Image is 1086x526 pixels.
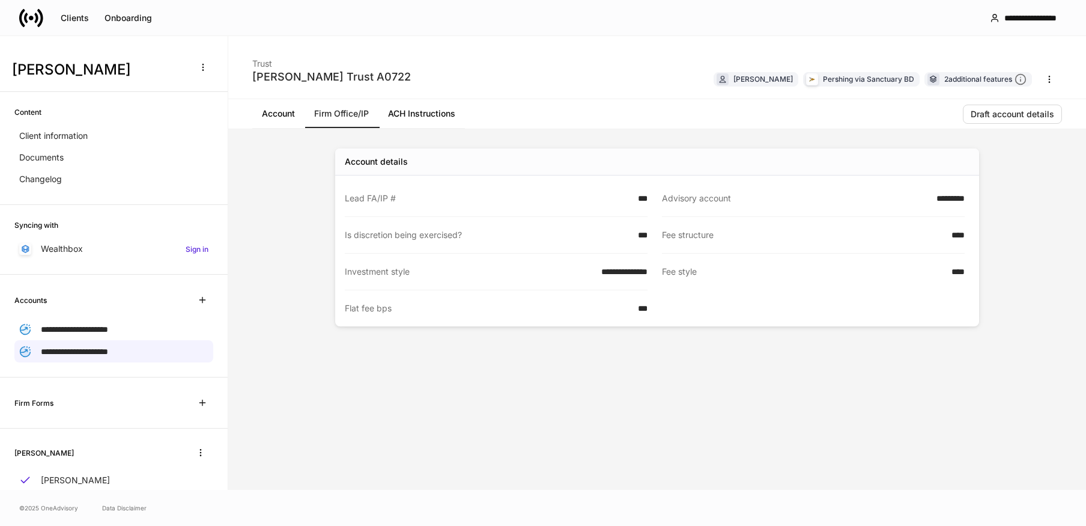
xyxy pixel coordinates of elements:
[14,447,74,459] h6: [PERSON_NAME]
[305,99,378,128] a: Firm Office/IP
[102,503,147,513] a: Data Disclaimer
[662,229,944,241] div: Fee structure
[12,60,186,79] h3: [PERSON_NAME]
[252,70,411,84] div: [PERSON_NAME] Trust A0722
[186,243,208,255] h6: Sign in
[971,110,1054,118] div: Draft account details
[14,238,213,260] a: WealthboxSign in
[14,125,213,147] a: Client information
[252,99,305,128] a: Account
[14,168,213,190] a: Changelog
[14,469,213,491] a: [PERSON_NAME]
[19,173,62,185] p: Changelog
[345,266,594,278] div: Investment style
[105,14,152,22] div: Onboarding
[14,106,41,118] h6: Content
[662,266,944,278] div: Fee style
[733,73,793,85] div: [PERSON_NAME]
[14,219,58,231] h6: Syncing with
[97,8,160,28] button: Onboarding
[14,397,53,409] h6: Firm Forms
[345,302,631,314] div: Flat fee bps
[61,14,89,22] div: Clients
[19,151,64,164] p: Documents
[345,229,631,241] div: Is discretion being exercised?
[662,192,929,204] div: Advisory account
[345,156,408,168] div: Account details
[19,130,88,142] p: Client information
[378,99,465,128] a: ACH Instructions
[345,192,631,204] div: Lead FA/IP #
[53,8,97,28] button: Clients
[41,243,83,255] p: Wealthbox
[14,147,213,168] a: Documents
[252,50,411,70] div: Trust
[19,503,78,513] span: © 2025 OneAdvisory
[963,105,1062,124] button: Draft account details
[41,474,110,486] p: [PERSON_NAME]
[14,295,47,306] h6: Accounts
[823,73,914,85] div: Pershing via Sanctuary BD
[944,73,1027,86] div: 2 additional features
